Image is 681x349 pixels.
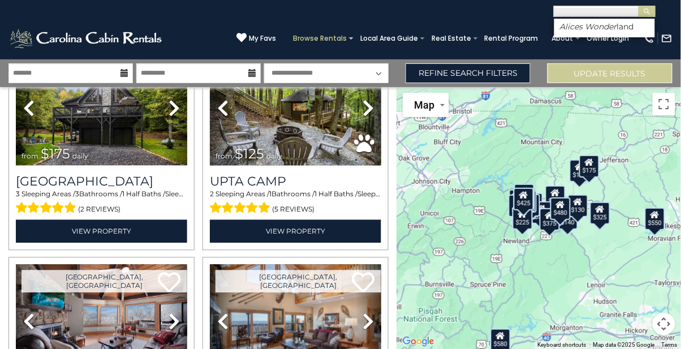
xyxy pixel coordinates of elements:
[16,174,187,189] h3: Creekside Hideaway
[554,21,655,32] li: land
[400,334,437,349] a: Open this area in Google Maps (opens a new window)
[514,183,535,206] div: $125
[273,202,315,217] span: (5 reviews)
[581,31,635,46] a: Owner Login
[266,152,282,161] span: daily
[122,190,165,199] span: 1 Half Baths /
[210,174,381,189] a: Upta Camp
[653,313,675,335] button: Map camera controls
[210,190,214,199] span: 2
[8,27,165,50] img: White-1-2.png
[662,342,678,348] a: Terms (opens in new tab)
[644,33,655,44] img: phone-regular-white.png
[558,206,578,229] div: $140
[414,99,434,111] span: Map
[400,334,437,349] img: Google
[509,194,529,217] div: $230
[210,51,381,166] img: thumbnail_167080979.jpeg
[514,187,534,210] div: $425
[550,197,571,219] div: $480
[538,341,587,349] button: Keyboard shortcuts
[21,152,38,161] span: from
[269,190,271,199] span: 1
[21,270,187,293] a: [GEOGRAPHIC_DATA], [GEOGRAPHIC_DATA]
[210,220,381,243] a: View Property
[16,190,20,199] span: 3
[545,186,566,208] div: $349
[653,93,675,115] button: Toggle fullscreen view
[426,31,477,46] a: Real Estate
[546,31,579,46] a: About
[215,270,381,293] a: [GEOGRAPHIC_DATA], [GEOGRAPHIC_DATA]
[314,190,357,199] span: 1 Half Baths /
[381,190,385,199] span: 6
[72,152,88,161] span: daily
[513,207,533,230] div: $225
[590,202,610,225] div: $325
[403,93,449,117] button: Change map style
[41,146,70,162] span: $175
[579,154,600,177] div: $175
[645,207,665,230] div: $550
[79,202,121,217] span: (2 reviews)
[532,201,552,223] div: $230
[215,152,232,161] span: from
[16,189,187,217] div: Sleeping Areas / Bathrooms / Sleeps:
[406,63,531,83] a: Refine Search Filters
[593,342,655,348] span: Map data ©2025 Google
[75,190,79,199] span: 3
[355,31,424,46] a: Local Area Guide
[548,63,673,83] button: Update Results
[661,33,673,44] img: mail-regular-white.png
[210,189,381,217] div: Sleeping Areas / Bathrooms / Sleeps:
[236,32,276,44] a: My Favs
[479,31,544,46] a: Rental Program
[235,146,264,162] span: $125
[249,33,276,44] span: My Favs
[560,21,617,32] em: Alices Wonder
[570,160,590,182] div: $175
[287,31,352,46] a: Browse Rentals
[568,195,588,217] div: $130
[16,51,187,166] img: thumbnail_167346085.jpeg
[540,208,560,230] div: $375
[16,220,187,243] a: View Property
[16,174,187,189] a: [GEOGRAPHIC_DATA]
